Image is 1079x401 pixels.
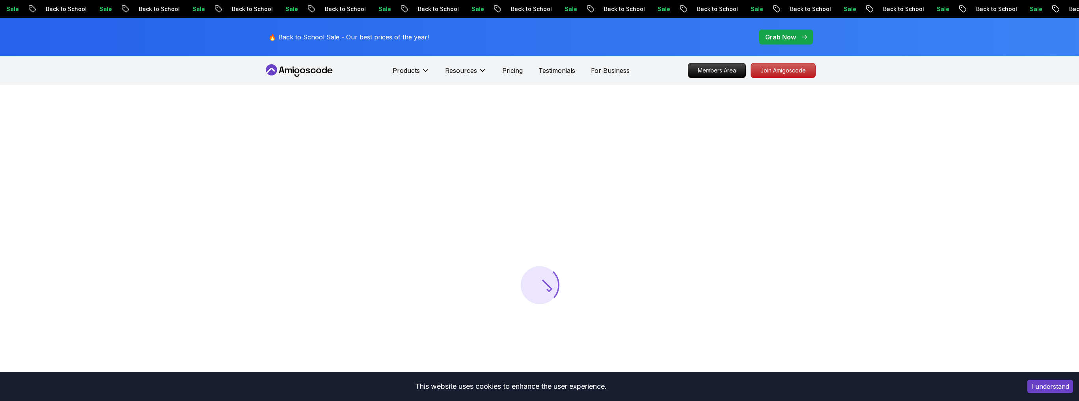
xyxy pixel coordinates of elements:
p: Back to School [945,5,999,13]
p: Sale [906,5,931,13]
p: Resources [445,66,477,75]
a: For Business [591,66,630,75]
p: Back to School [294,5,348,13]
p: Sale [255,5,280,13]
p: Sale [348,5,373,13]
a: Pricing [502,66,523,75]
button: Products [393,66,429,82]
p: Back to School [666,5,720,13]
p: Sale [534,5,559,13]
p: Back to School [108,5,162,13]
button: Accept cookies [1027,380,1073,393]
p: Sale [813,5,838,13]
p: Back to School [759,5,813,13]
button: Resources [445,66,486,82]
p: Grab Now [765,32,796,42]
p: Back to School [480,5,534,13]
p: Join Amigoscode [751,63,815,78]
div: This website uses cookies to enhance the user experience. [6,378,1016,395]
p: Sale [69,5,94,13]
p: Products [393,66,420,75]
a: Members Area [688,63,746,78]
a: Testimonials [539,66,575,75]
a: Join Amigoscode [751,63,816,78]
p: Back to School [387,5,441,13]
p: Back to School [852,5,906,13]
p: 🔥 Back to School Sale - Our best prices of the year! [268,32,429,42]
p: Sale [162,5,187,13]
p: Back to School [201,5,255,13]
p: Sale [999,5,1024,13]
p: Sale [627,5,652,13]
p: Sale [441,5,466,13]
p: Sale [720,5,745,13]
p: Back to School [573,5,627,13]
p: Back to School [15,5,69,13]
